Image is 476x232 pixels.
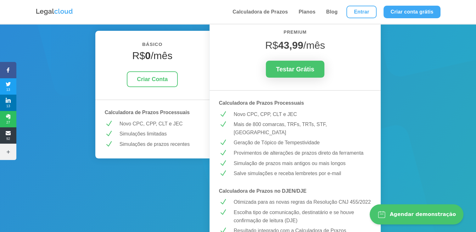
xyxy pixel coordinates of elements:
[219,159,227,167] span: N
[234,120,372,136] p: Mais de 800 comarcas, TRFs, TRTs, STF, [GEOGRAPHIC_DATA]
[234,169,372,178] p: Salve simulações e receba lembretes por e-mail
[120,120,200,128] p: Novo CPC, CPP, CLT e JEC
[145,50,151,61] strong: 0
[219,149,227,157] span: N
[219,208,227,216] span: N
[384,6,440,18] a: Criar conta grátis
[219,120,227,128] span: N
[234,149,372,157] p: Provimentos de alterações de prazos direto da ferramenta
[266,61,324,78] a: Testar Grátis
[234,139,372,147] p: Geração de Tópico de Tempestividade
[219,110,227,118] span: N
[105,130,113,138] span: N
[278,40,303,51] strong: 43,99
[234,198,372,206] p: Otimizada para as novas regras da Resolução CNJ 455/2022
[234,208,372,224] p: Escolha tipo de comunicação, destinatário e se houve confirmação de leitura (DJE)
[105,140,113,148] span: N
[234,110,372,119] p: Novo CPC, CPP, CLT e JEC
[105,110,190,115] strong: Calculadora de Prazos Processuais
[105,120,113,128] span: N
[105,40,200,52] h6: BÁSICO
[234,159,372,168] p: Simulação de prazos mais antigos ou mais longos
[219,139,227,146] span: N
[219,100,304,106] strong: Calculadora de Prazos Processuais
[127,71,178,87] a: Criar Conta
[346,6,377,18] a: Entrar
[105,50,200,65] h4: R$ /mês
[219,29,372,39] h6: PREMIUM
[265,40,325,51] span: R$ /mês
[36,8,73,16] img: Logo da Legalcloud
[219,198,227,206] span: N
[219,169,227,177] span: N
[120,130,200,138] p: Simulações limitadas
[219,188,306,194] strong: Calculadora de Prazos no DJEN/DJE
[120,140,200,148] p: Simulações de prazos recentes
